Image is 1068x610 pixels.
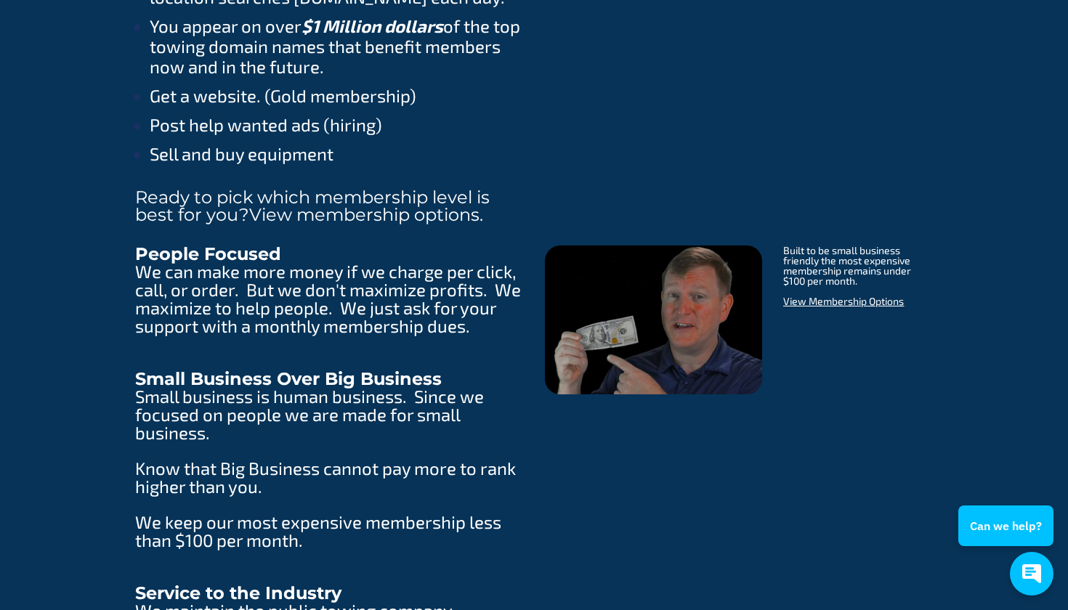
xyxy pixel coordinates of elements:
[135,457,519,497] span: Know that Big Business cannot pay more to rank higher than you.
[135,368,442,389] strong: Small Business Over Big Business
[944,465,1068,610] iframe: Conversations
[302,15,443,36] strong: $1 Million dollars
[150,143,333,164] span: Sell and buy equipment
[135,386,488,443] span: Small business is human business. Since we focused on people we are made for small business.
[135,243,281,264] strong: People Focused
[783,295,904,308] a: View Membership Options
[135,187,494,225] span: Ready to pick which membership level is best for you?
[783,244,913,287] span: Built to be small business friendly the most expensive membership remains under $100 per month.
[150,15,524,77] span: You appear on over of the top towing domain names that benefit members now and in the future.
[249,204,483,225] a: View membership options.
[150,114,382,135] span: Post help wanted ads (hiring)
[783,295,904,307] span: View Membership Options
[135,582,341,603] strong: Service to the Industry
[135,511,505,550] span: We keep our most expensive membership less than $100 per month.
[135,261,525,336] span: We can make more money if we charge per click, call, or order. But we don't maximize profits. We ...
[150,85,416,106] span: Get a website. (Gold membership)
